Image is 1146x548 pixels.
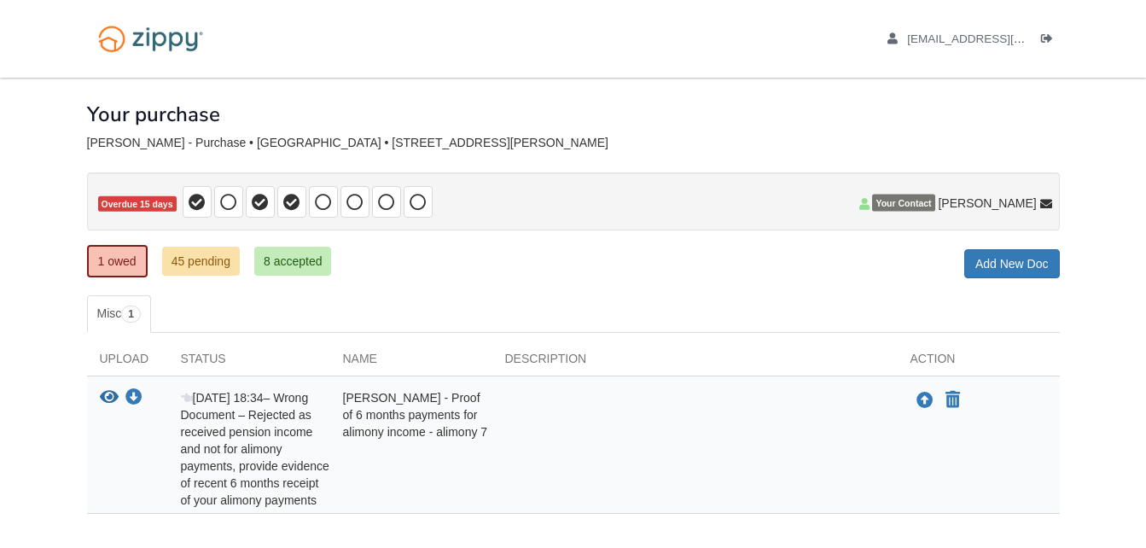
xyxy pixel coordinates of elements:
div: Action [898,350,1060,376]
a: 8 accepted [254,247,332,276]
button: View Barbara Kemmerling - Proof of 6 months payments for alimony income - alimony 7 [100,389,119,407]
div: Name [330,350,492,376]
div: Upload [87,350,168,376]
a: edit profile [887,32,1103,50]
img: Logo [87,17,214,61]
a: 45 pending [162,247,240,276]
button: Declare Barbara Kemmerling - Proof of 6 months payments for alimony income - alimony 7 not applic... [944,390,962,411]
span: [PERSON_NAME] - Proof of 6 months payments for alimony income - alimony 7 [343,391,488,439]
a: 1 owed [87,245,148,277]
span: 1 [121,306,141,323]
h1: Your purchase [87,103,220,125]
span: Overdue 15 days [98,196,177,213]
span: barb_kemmerling@yahoo.com [907,32,1102,45]
div: – Wrong Document – Rejected as received pension income and not for alimony payments, provide evid... [168,389,330,509]
a: Download Barbara Kemmerling - Proof of 6 months payments for alimony income - alimony 7 [125,392,143,405]
div: Status [168,350,330,376]
span: Your Contact [872,195,934,212]
a: Misc [87,295,151,333]
button: Upload Barbara Kemmerling - Proof of 6 months payments for alimony income - alimony 7 [915,389,935,411]
a: Log out [1041,32,1060,50]
a: Add New Doc [964,249,1060,278]
span: [DATE] 18:34 [181,391,264,405]
div: Description [492,350,898,376]
span: [PERSON_NAME] [938,195,1036,212]
div: [PERSON_NAME] - Purchase • [GEOGRAPHIC_DATA] • [STREET_ADDRESS][PERSON_NAME] [87,136,1060,150]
